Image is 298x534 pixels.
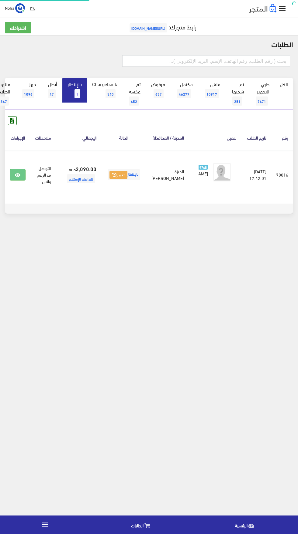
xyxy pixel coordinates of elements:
th: المدينة / المحافظة [147,125,189,150]
a: Chargeback540 [87,78,122,103]
td: [DATE] 17:42:01 [241,150,271,199]
span: بالإنتظار [108,169,140,180]
a: جهز1096 [16,78,41,103]
a: EN [28,3,38,14]
span: 10917 [205,89,219,98]
button: تغيير [109,171,127,179]
a: بالإنتظار1 [62,78,87,103]
u: EN [30,5,35,12]
input: بحث ( رقم الطلب, رقم الهاتف, الإسم, البريد اﻹلكتروني )... [122,55,290,67]
span: 9768 [198,165,208,170]
th: الحالة [101,125,147,150]
span: Noha [5,4,14,12]
a: الطلبات [90,517,194,532]
th: الإجراءات [5,125,30,150]
h2: الطلبات [5,40,293,48]
a: الرئيسية [194,517,298,532]
img: ... [15,3,25,13]
a: الكل [275,78,293,90]
span: [URL][DOMAIN_NAME] [130,23,167,32]
span: 1096 [22,89,34,98]
span: 46277 [177,89,191,98]
a: ... Noha [5,3,25,13]
i:  [278,4,287,13]
span: 47 [48,89,56,98]
span: الطلبات [131,522,144,529]
th: عميل [189,125,241,150]
img: avatar.png [213,163,231,181]
th: ملاحظات [30,125,56,150]
img: . [249,4,276,13]
strong: 2,090.00 [76,165,96,173]
a: مرفوض637 [146,78,170,103]
a: تم عكسه452 [122,78,146,110]
span: 540 [106,89,116,98]
td: الجيزة - [PERSON_NAME] [147,150,189,199]
span: 637 [154,89,164,98]
span: 7471 [256,96,268,106]
span: 452 [129,96,139,106]
th: اﻹجمالي [56,125,101,150]
a: تم شحنها251 [226,78,249,110]
span: 251 [232,96,242,106]
i:  [41,521,49,529]
a: اشتراكك [5,22,31,33]
a: رابط متجرك:[URL][DOMAIN_NAME] [128,21,196,32]
a: 9768 [PERSON_NAME] [199,163,208,177]
span: 1 [74,89,80,98]
th: رقم [271,125,293,150]
th: تاريخ الطلب [241,125,271,150]
a: جاري التجهيز7471 [249,78,275,110]
td: التواصل ف الرقم واتس... [30,150,56,199]
span: نقدا عند الإستلام [67,174,95,183]
td: جنيه [56,150,101,199]
a: ملغي10917 [198,78,226,103]
td: 70016 [271,150,293,199]
a: أبطل47 [41,78,62,103]
span: الرئيسية [235,522,248,529]
a: مكتمل46277 [170,78,198,103]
